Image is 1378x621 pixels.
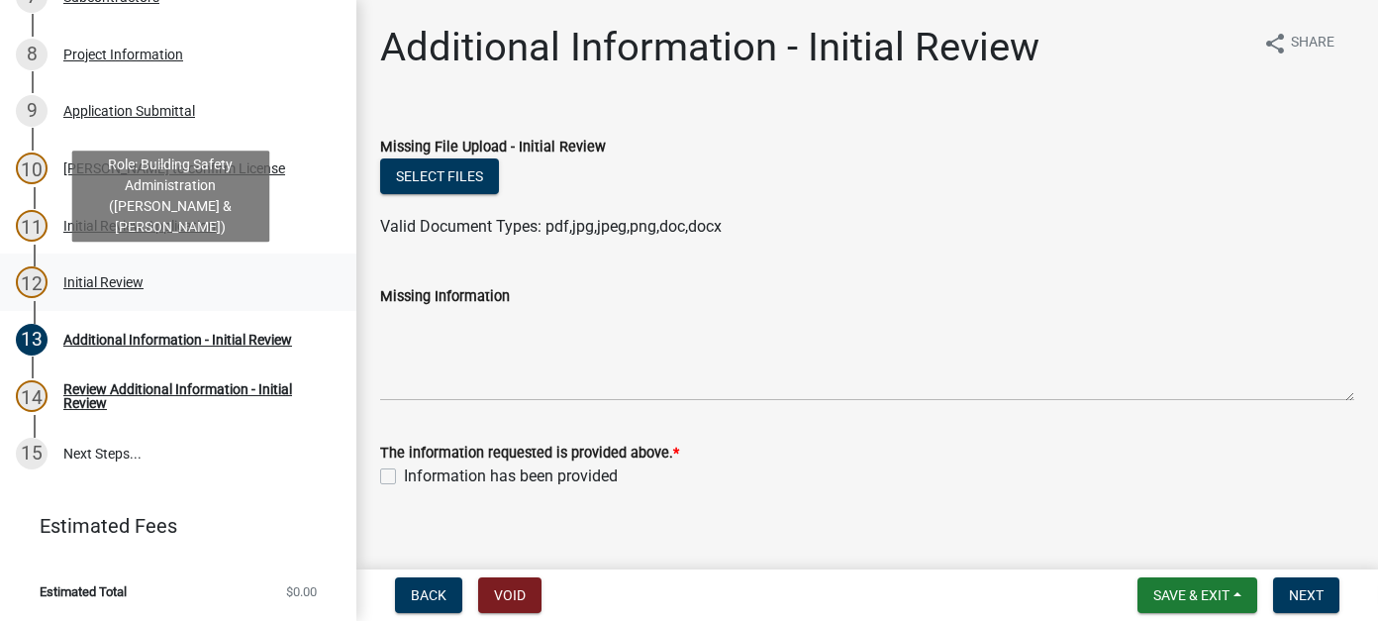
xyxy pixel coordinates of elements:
div: 12 [16,266,48,298]
div: 13 [16,324,48,356]
button: shareShare [1247,24,1350,62]
label: Information has been provided [404,465,618,488]
div: 14 [16,380,48,412]
span: Next [1289,587,1324,603]
div: 11 [16,210,48,242]
label: Missing Information [380,290,510,304]
div: 8 [16,39,48,70]
div: 15 [16,438,48,469]
div: 9 [16,95,48,127]
h1: Additional Information - Initial Review [380,24,1039,71]
div: [PERSON_NAME] to confirm License [63,161,285,175]
span: Save & Exit [1153,587,1230,603]
div: Review Additional Information - Initial Review [63,382,325,410]
i: share [1263,32,1287,55]
div: Role: Building Safety Administration ([PERSON_NAME] & [PERSON_NAME]) [71,151,269,242]
button: Select files [380,158,499,194]
button: Save & Exit [1137,577,1257,613]
div: Additional Information - Initial Review [63,333,292,347]
span: Valid Document Types: pdf,jpg,jpeg,png,doc,docx [380,217,722,236]
label: Missing File Upload - Initial Review [380,141,606,155]
div: Project Information [63,48,183,61]
button: Next [1273,577,1339,613]
button: Void [478,577,541,613]
div: Application Submittal [63,104,195,118]
span: Estimated Total [40,585,127,598]
div: Initial Review [63,275,144,289]
span: $0.00 [286,585,317,598]
div: 10 [16,153,48,184]
label: The information requested is provided above. [380,447,679,461]
span: Share [1291,32,1334,55]
span: Back [411,587,446,603]
button: Back [395,577,462,613]
div: Initial Review Application [63,219,216,233]
a: Estimated Fees [16,506,325,546]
